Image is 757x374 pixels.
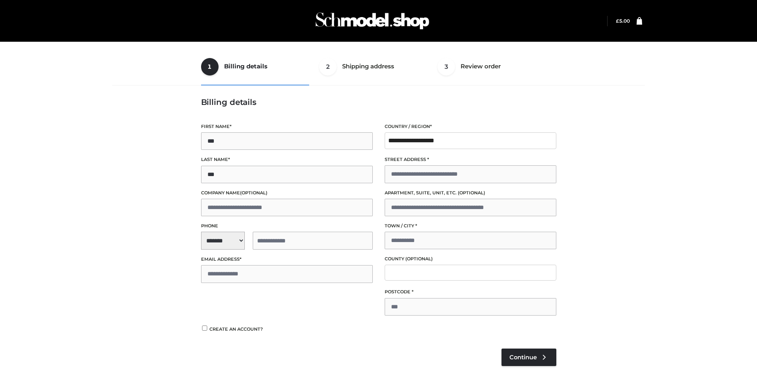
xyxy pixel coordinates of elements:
[313,5,432,37] img: Schmodel Admin 964
[201,326,208,331] input: Create an account?
[501,349,556,366] a: Continue
[616,18,630,24] a: £5.00
[201,156,373,163] label: Last name
[405,256,433,262] span: (optional)
[616,18,619,24] span: £
[385,123,556,130] label: Country / Region
[509,354,537,361] span: Continue
[201,97,556,107] h3: Billing details
[201,256,373,263] label: Email address
[209,326,263,332] span: Create an account?
[385,255,556,263] label: County
[458,190,485,196] span: (optional)
[385,288,556,296] label: Postcode
[385,189,556,197] label: Apartment, suite, unit, etc.
[201,123,373,130] label: First name
[201,222,373,230] label: Phone
[385,156,556,163] label: Street address
[616,18,630,24] bdi: 5.00
[385,222,556,230] label: Town / City
[240,190,267,196] span: (optional)
[201,189,373,197] label: Company name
